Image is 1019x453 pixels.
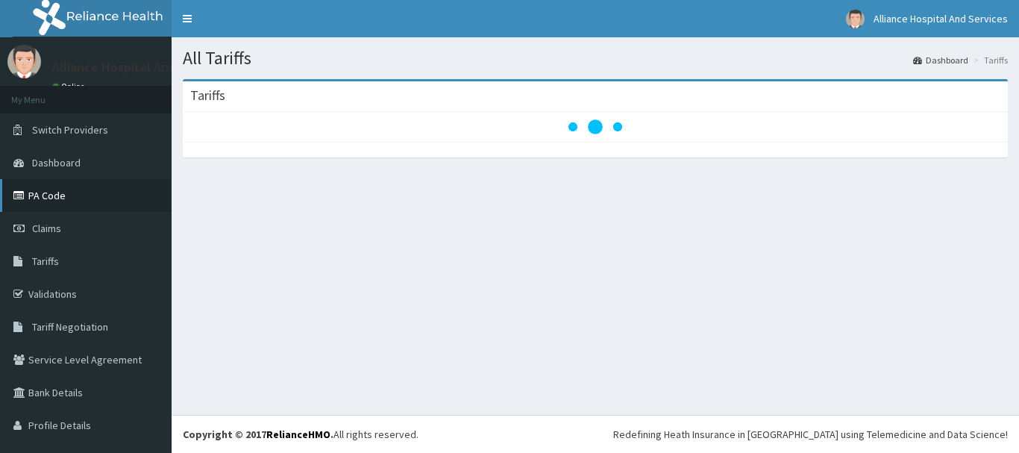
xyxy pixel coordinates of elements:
[183,428,333,441] strong: Copyright © 2017 .
[183,49,1008,68] h1: All Tariffs
[32,123,108,137] span: Switch Providers
[7,45,41,78] img: User Image
[613,427,1008,442] div: Redefining Heath Insurance in [GEOGRAPHIC_DATA] using Telemedicine and Data Science!
[970,54,1008,66] li: Tariffs
[32,320,108,334] span: Tariff Negotiation
[32,156,81,169] span: Dashboard
[846,10,865,28] img: User Image
[565,97,625,157] svg: audio-loading
[52,60,228,74] p: Alliance Hospital And Services
[266,428,330,441] a: RelianceHMO
[913,54,968,66] a: Dashboard
[52,81,88,92] a: Online
[190,89,225,102] h3: Tariffs
[32,254,59,268] span: Tariffs
[172,415,1019,453] footer: All rights reserved.
[32,222,61,235] span: Claims
[874,12,1008,25] span: Alliance Hospital And Services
